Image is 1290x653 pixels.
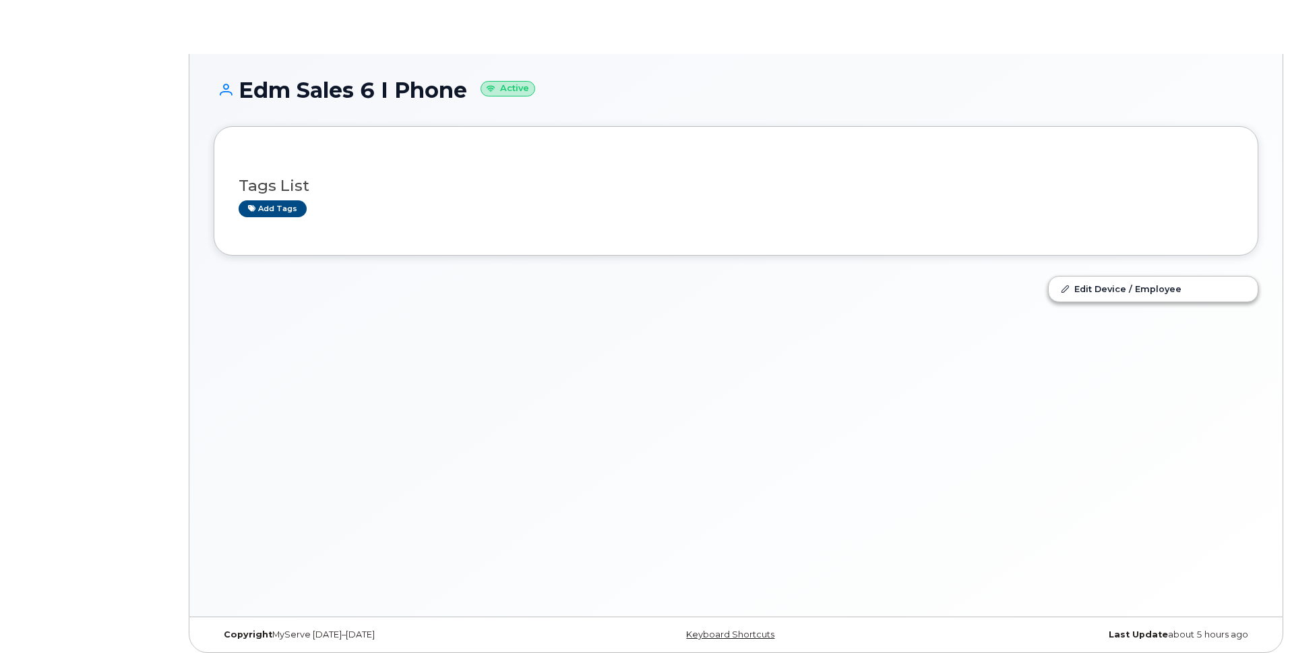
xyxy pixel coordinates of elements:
[481,81,535,96] small: Active
[1049,277,1258,301] a: Edit Device / Employee
[214,78,1258,102] h1: Edm Sales 6 I Phone
[239,200,307,217] a: Add tags
[910,629,1258,640] div: about 5 hours ago
[239,177,1233,194] h3: Tags List
[214,629,562,640] div: MyServe [DATE]–[DATE]
[686,629,774,640] a: Keyboard Shortcuts
[1109,629,1168,640] strong: Last Update
[224,629,272,640] strong: Copyright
